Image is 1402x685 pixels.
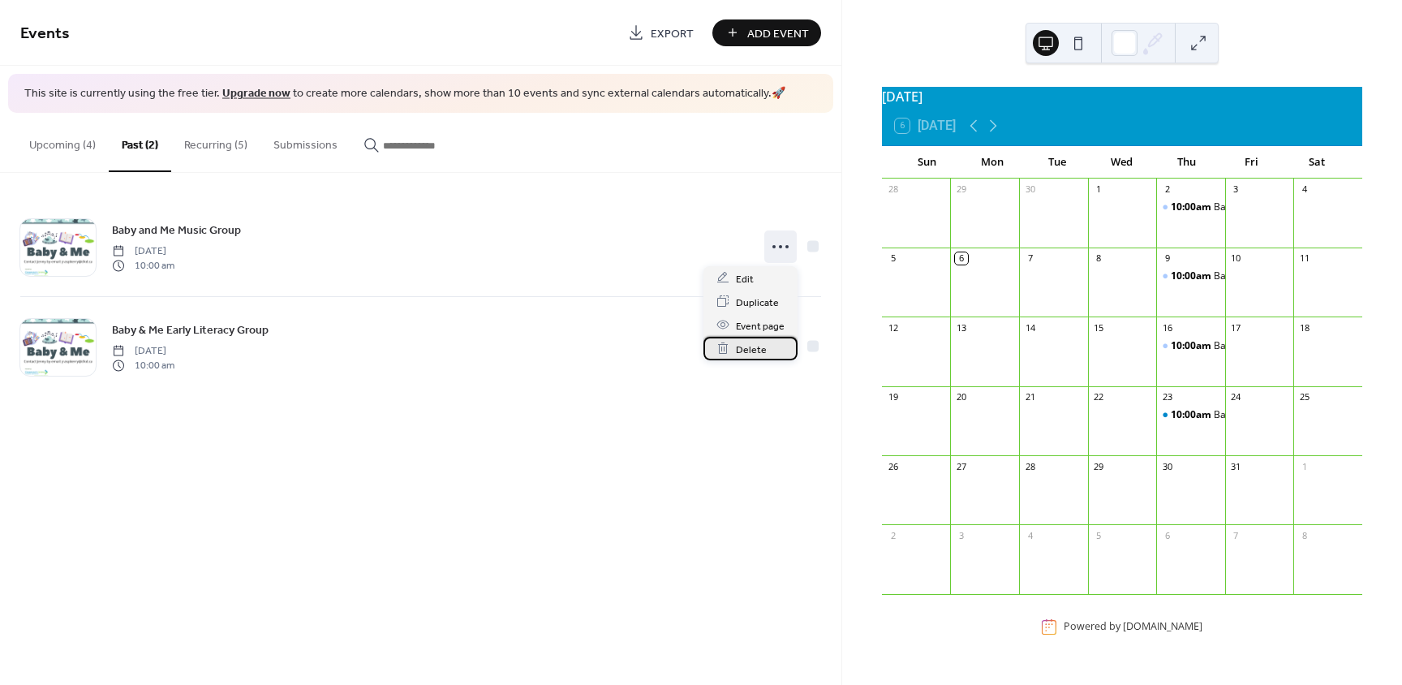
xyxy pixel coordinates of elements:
[1214,339,1333,353] div: Baby and Me Music Group
[1093,529,1105,541] div: 5
[1123,620,1202,634] a: [DOMAIN_NAME]
[1156,339,1225,353] div: Baby and Me Music Group
[955,183,967,196] div: 29
[887,391,899,403] div: 19
[112,321,269,338] span: Baby & Me Early Literacy Group
[887,183,899,196] div: 28
[712,19,821,46] button: Add Event
[1024,321,1036,334] div: 14
[887,321,899,334] div: 12
[1230,252,1242,265] div: 10
[1090,146,1155,179] div: Wed
[1230,183,1242,196] div: 3
[1219,146,1284,179] div: Fri
[887,252,899,265] div: 5
[222,83,290,105] a: Upgrade now
[1024,391,1036,403] div: 21
[1093,183,1105,196] div: 1
[112,259,174,274] span: 10:00 am
[1024,183,1036,196] div: 30
[1171,200,1214,214] span: 10:00am
[1155,146,1219,179] div: Thu
[1284,146,1349,179] div: Sat
[651,25,694,42] span: Export
[1161,183,1173,196] div: 2
[1171,408,1214,422] span: 10:00am
[20,18,70,50] span: Events
[955,529,967,541] div: 3
[1093,321,1105,334] div: 15
[112,222,241,239] span: Baby and Me Music Group
[747,25,809,42] span: Add Event
[895,146,960,179] div: Sun
[109,113,171,172] button: Past (2)
[955,460,967,472] div: 27
[112,243,174,258] span: [DATE]
[736,294,779,311] span: Duplicate
[1025,146,1090,179] div: Tue
[887,460,899,472] div: 26
[736,317,785,334] span: Event page
[1093,460,1105,472] div: 29
[1230,460,1242,472] div: 31
[171,113,260,170] button: Recurring (5)
[1214,408,1357,422] div: Baby & Me Early Literacy Group
[1161,252,1173,265] div: 9
[1298,252,1310,265] div: 11
[736,270,754,287] span: Edit
[16,113,109,170] button: Upcoming (4)
[955,252,967,265] div: 6
[1298,183,1310,196] div: 4
[112,321,269,339] a: Baby & Me Early Literacy Group
[1230,529,1242,541] div: 7
[1230,321,1242,334] div: 17
[1093,252,1105,265] div: 8
[1298,460,1310,472] div: 1
[112,343,174,358] span: [DATE]
[955,321,967,334] div: 13
[1214,269,1374,283] div: Baby and Me Motor and Movement
[260,113,350,170] button: Submissions
[1024,252,1036,265] div: 7
[1214,200,1333,214] div: Baby and Me Music Group
[112,359,174,373] span: 10:00 am
[1024,460,1036,472] div: 28
[112,221,241,239] a: Baby and Me Music Group
[1161,321,1173,334] div: 16
[1161,529,1173,541] div: 6
[887,529,899,541] div: 2
[1156,200,1225,214] div: Baby and Me Music Group
[616,19,706,46] a: Export
[882,87,1362,106] div: [DATE]
[1298,321,1310,334] div: 18
[1298,529,1310,541] div: 8
[1156,408,1225,422] div: Baby & Me Early Literacy Group
[1298,391,1310,403] div: 25
[736,341,767,358] span: Delete
[1230,391,1242,403] div: 24
[1171,339,1214,353] span: 10:00am
[1093,391,1105,403] div: 22
[1156,269,1225,283] div: Baby and Me Motor and Movement
[24,86,785,102] span: This site is currently using the free tier. to create more calendars, show more than 10 events an...
[1064,620,1202,634] div: Powered by
[955,391,967,403] div: 20
[1024,529,1036,541] div: 4
[960,146,1025,179] div: Mon
[1161,391,1173,403] div: 23
[1171,269,1214,283] span: 10:00am
[1161,460,1173,472] div: 30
